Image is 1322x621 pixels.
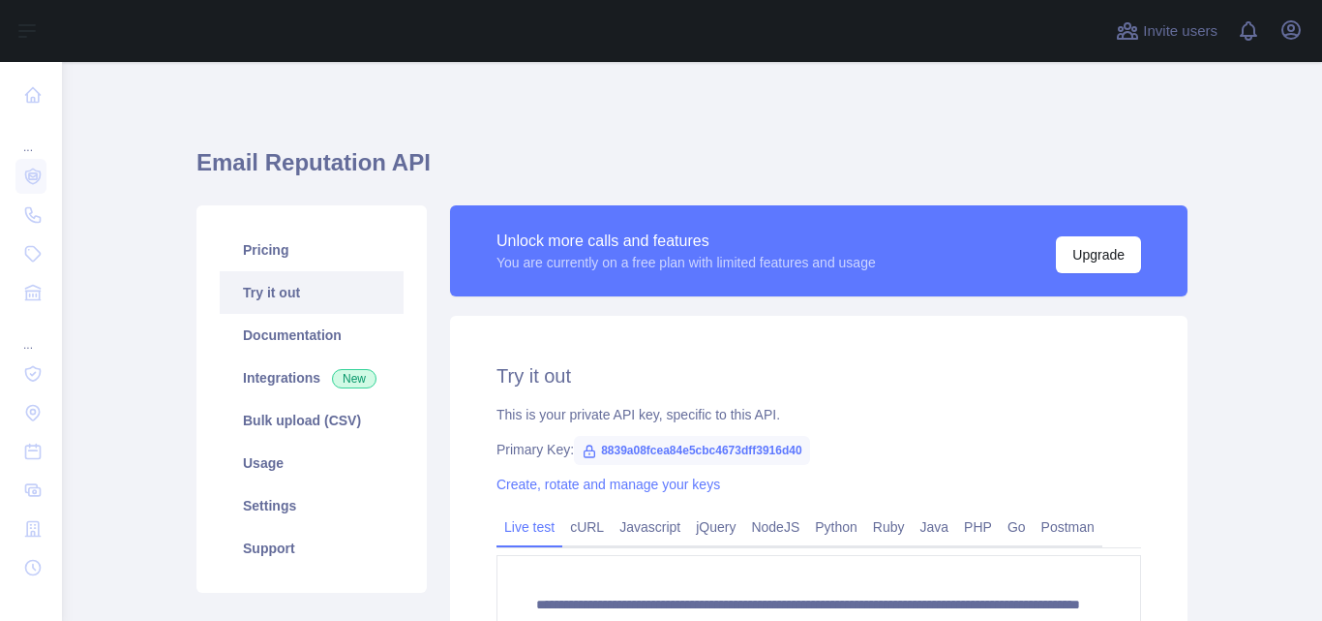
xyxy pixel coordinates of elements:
[1034,512,1102,543] a: Postman
[220,271,404,314] a: Try it out
[496,405,1141,424] div: This is your private API key, specific to this API.
[1143,20,1217,43] span: Invite users
[15,116,46,155] div: ...
[220,442,404,484] a: Usage
[612,512,688,543] a: Javascript
[1056,236,1141,273] button: Upgrade
[220,484,404,527] a: Settings
[15,314,46,353] div: ...
[743,512,807,543] a: NodeJS
[865,512,913,543] a: Ruby
[220,314,404,357] a: Documentation
[1000,512,1034,543] a: Go
[913,512,957,543] a: Java
[1112,16,1221,47] button: Invite users
[562,512,612,543] a: cURL
[496,440,1141,459] div: Primary Key:
[220,229,404,271] a: Pricing
[496,253,876,272] div: You are currently on a free plan with limited features and usage
[496,230,876,253] div: Unlock more calls and features
[220,527,404,570] a: Support
[496,477,720,492] a: Create, rotate and manage your keys
[956,512,1000,543] a: PHP
[574,436,810,465] span: 8839a08fcea84e5cbc4673dff3916d40
[496,362,1141,389] h2: Try it out
[807,512,865,543] a: Python
[496,512,562,543] a: Live test
[196,147,1187,194] h1: Email Reputation API
[332,369,376,388] span: New
[220,357,404,399] a: Integrations New
[220,399,404,442] a: Bulk upload (CSV)
[688,512,743,543] a: jQuery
